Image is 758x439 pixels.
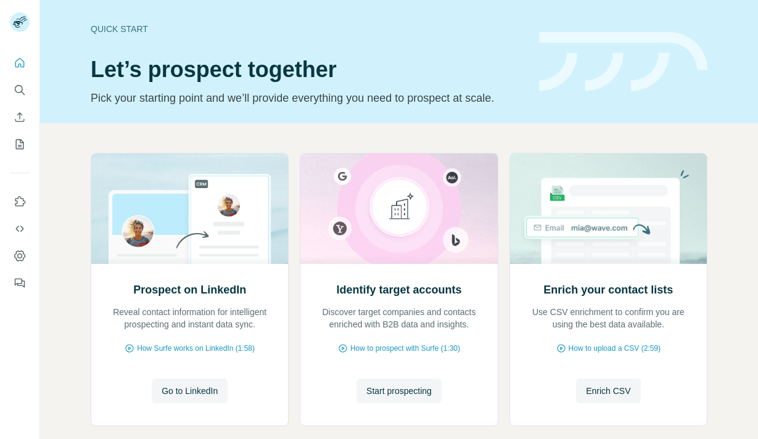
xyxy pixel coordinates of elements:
[509,154,707,264] img: Enrich your contact lists
[313,306,485,330] p: Discover target companies and contacts enriched with B2B data and insights.
[162,385,218,397] span: Go to LinkedIn
[336,281,461,298] h2: Identify target accounts
[91,154,289,264] img: Prospect on LinkedIn
[137,343,255,354] span: How Surfe works on LinkedIn (1:58)
[10,191,30,213] button: Use Surfe on LinkedIn
[10,245,30,267] button: Dashboard
[10,272,30,294] button: Feedback
[366,385,432,397] span: Start prospecting
[586,385,630,397] span: Enrich CSV
[133,281,246,298] h2: Prospect on LinkedIn
[91,57,524,82] h1: Let’s prospect together
[91,89,524,107] p: Pick your starting point and we’ll provide everything you need to prospect at scale.
[152,379,228,403] button: Go to LinkedIn
[300,154,498,264] img: Identify target accounts
[543,281,673,298] h2: Enrich your contact lists
[10,218,30,240] button: Use Surfe API
[10,52,30,74] button: Quick start
[356,379,442,403] button: Start prospecting
[539,32,707,92] img: banner
[522,306,694,330] p: Use CSV enrichment to confirm you are using the best data available.
[91,23,524,35] div: Quick start
[104,306,276,330] p: Reveal contact information for intelligent prospecting and instant data sync.
[10,79,30,101] button: Search
[10,106,30,128] button: Enrich CSV
[10,133,30,155] button: My lists
[350,343,460,354] span: How to prospect with Surfe (1:30)
[569,343,661,354] span: How to upload a CSV (2:59)
[576,379,640,403] button: Enrich CSV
